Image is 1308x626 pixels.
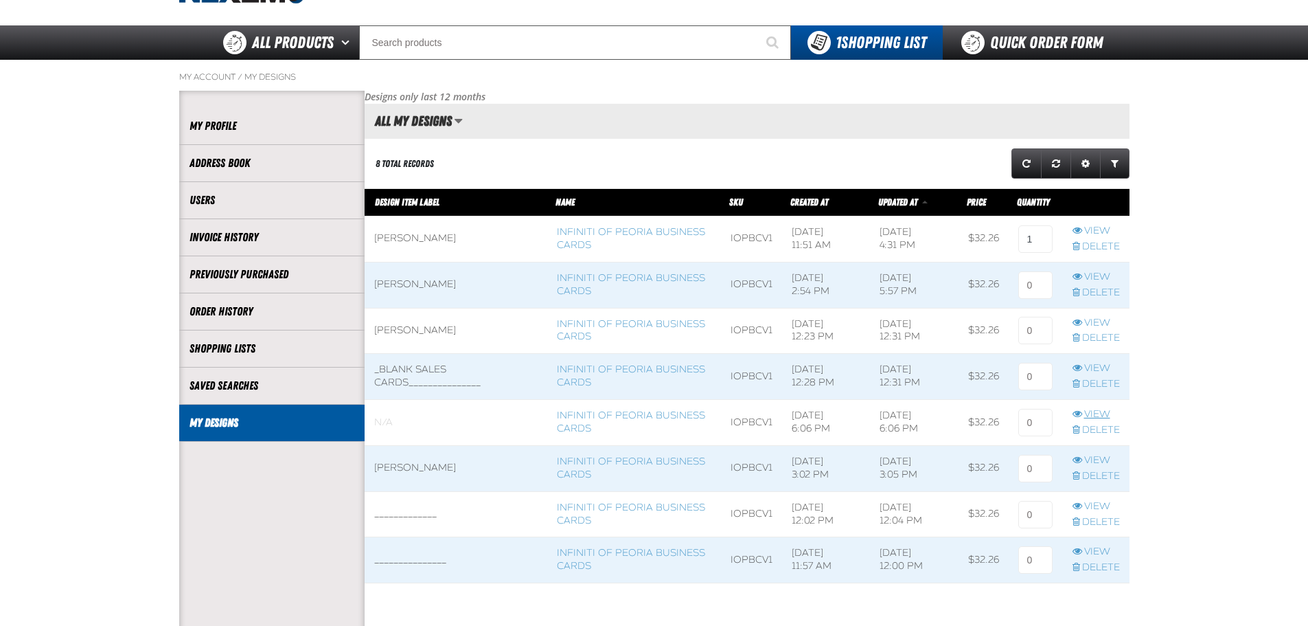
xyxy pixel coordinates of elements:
span: Price [967,197,986,208]
a: SKU [729,197,743,208]
a: Design Item Label [375,197,439,208]
td: IOPBCV1 [721,537,782,583]
td: $32.26 [959,491,1009,537]
td: IOPBCV1 [721,308,782,354]
td: $32.26 [959,308,1009,354]
td: [DATE] 3:02 PM [782,445,870,491]
a: Expand or Collapse Grid Filters [1100,148,1129,179]
button: Start Searching [757,25,791,60]
span: Shopping List [836,33,926,52]
td: [DATE] 12:00 PM [870,537,959,583]
a: View row action [1072,362,1120,375]
input: Search [359,25,791,60]
a: Delete row action [1072,424,1120,437]
td: [DATE] 6:06 PM [870,400,959,446]
a: View row action [1072,271,1120,284]
a: My Designs [244,71,296,82]
a: Shopping Lists [190,341,354,357]
a: Address Book [190,155,354,171]
nav: Breadcrumbs [179,71,1129,82]
td: $32.26 [959,354,1009,400]
a: Infiniti of Peoria Business Cards [557,226,705,251]
a: Order History [190,304,354,320]
a: View row action [1072,500,1120,513]
td: IOPBCV1 [721,400,782,446]
td: $32.26 [959,262,1009,308]
a: Delete row action [1072,470,1120,483]
input: 0 [1018,225,1053,253]
input: 0 [1018,455,1053,482]
a: Infiniti of Peoria Business Cards [557,272,705,297]
td: [DATE] 12:31 PM [870,308,959,354]
span: / [238,71,242,82]
button: Open All Products pages [336,25,359,60]
td: [PERSON_NAME] [365,445,548,491]
a: Name [555,197,575,208]
td: IOPBCV1 [721,491,782,537]
input: 0 [1018,409,1053,436]
td: IOPBCV1 [721,354,782,400]
p: Designs only last 12 months [365,91,1129,104]
a: Infiniti of Peoria Business Cards [557,364,705,388]
a: Refresh grid action [1011,148,1042,179]
span: Updated At [878,197,917,208]
td: $32.26 [959,537,1009,583]
td: _____________ [365,491,548,537]
td: Blank [365,400,548,446]
td: $32.26 [959,445,1009,491]
a: Delete row action [1072,332,1120,345]
td: IOPBCV1 [721,445,782,491]
a: Previously Purchased [190,267,354,282]
input: 0 [1018,271,1053,299]
a: Created At [790,197,828,208]
a: Saved Searches [190,378,354,394]
a: Infiniti of Peoria Business Cards [557,547,705,572]
a: View row action [1072,317,1120,330]
a: Quick Order Form [943,25,1129,60]
a: My Profile [190,118,354,134]
strong: 1 [836,33,841,52]
td: $32.26 [959,400,1009,446]
input: 0 [1018,546,1053,574]
td: [DATE] 5:57 PM [870,262,959,308]
a: Delete row action [1072,241,1120,254]
td: [DATE] 11:51 AM [782,216,870,262]
a: Delete row action [1072,287,1120,300]
a: Reset grid action [1041,148,1071,179]
button: You have 1 Shopping List. Open to view details [791,25,943,60]
td: [DATE] 6:06 PM [782,400,870,446]
td: IOPBCV1 [721,216,782,262]
td: IOPBCV1 [721,262,782,308]
td: [PERSON_NAME] [365,216,548,262]
td: [PERSON_NAME] [365,308,548,354]
a: View row action [1072,454,1120,467]
td: [DATE] 12:31 PM [870,354,959,400]
a: Infiniti of Peoria Business Cards [557,410,705,434]
td: [DATE] 12:02 PM [782,491,870,537]
div: 8 total records [376,157,434,170]
h2: All My Designs [365,113,452,128]
td: _______________ [365,537,548,583]
td: [PERSON_NAME] [365,262,548,308]
a: Infiniti of Peoria Business Cards [557,456,705,480]
button: Manage grid views. Current view is All My Designs [454,109,463,133]
a: Infiniti of Peoria Business Cards [557,318,705,343]
span: Quantity [1017,197,1050,208]
a: Delete row action [1072,378,1120,391]
a: My Designs [190,415,354,431]
td: $32.26 [959,216,1009,262]
td: [DATE] 12:04 PM [870,491,959,537]
a: Expand or Collapse Grid Settings [1070,148,1101,179]
input: 0 [1018,317,1053,344]
td: [DATE] 3:05 PM [870,445,959,491]
a: View row action [1072,225,1120,238]
th: Row actions [1063,189,1129,216]
a: Invoice History [190,230,354,245]
a: Delete row action [1072,516,1120,529]
td: [DATE] 2:54 PM [782,262,870,308]
td: [DATE] 12:23 PM [782,308,870,354]
a: View row action [1072,546,1120,559]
